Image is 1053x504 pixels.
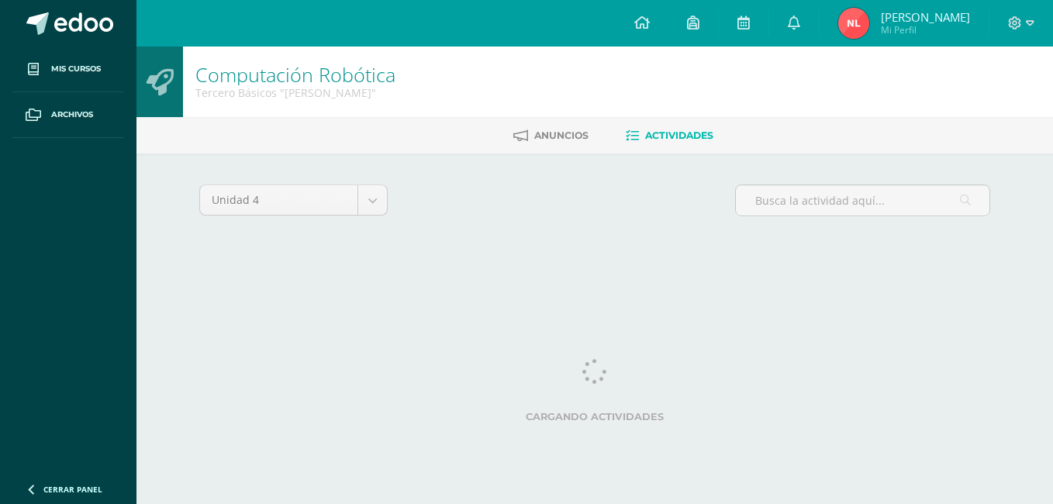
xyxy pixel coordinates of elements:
a: Archivos [12,92,124,138]
span: Unidad 4 [212,185,346,215]
span: Mis cursos [51,63,101,75]
span: Archivos [51,109,93,121]
a: Unidad 4 [200,185,387,215]
a: Mis cursos [12,47,124,92]
label: Cargando actividades [199,411,990,423]
a: Actividades [626,123,713,148]
div: Tercero Básicos 'Arquimedes' [195,85,395,100]
input: Busca la actividad aquí... [736,185,989,216]
h1: Computación Robótica [195,64,395,85]
span: Anuncios [534,129,589,141]
span: Cerrar panel [43,484,102,495]
span: Actividades [645,129,713,141]
a: Computación Robótica [195,61,395,88]
img: 0bd96b76678b5aa360396f1394bde56b.png [838,8,869,39]
span: Mi Perfil [881,23,970,36]
a: Anuncios [513,123,589,148]
span: [PERSON_NAME] [881,9,970,25]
